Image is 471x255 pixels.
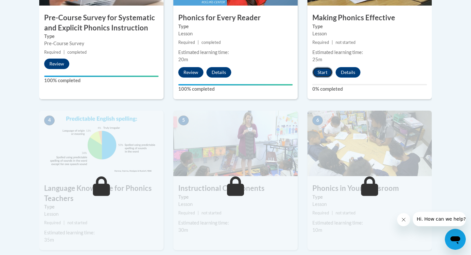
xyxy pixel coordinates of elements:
[178,201,293,208] div: Lesson
[198,40,199,45] span: |
[44,40,159,47] div: Pre-Course Survey
[312,67,333,78] button: Start
[312,193,427,201] label: Type
[312,23,427,30] label: Type
[178,23,293,30] label: Type
[312,30,427,37] div: Lesson
[336,67,360,78] button: Details
[178,193,293,201] label: Type
[312,201,427,208] div: Lesson
[44,59,69,69] button: Review
[39,13,164,33] h3: Pre-Course Survey for Systematic and Explicit Phonics Instruction
[332,40,333,45] span: |
[312,210,329,215] span: Required
[178,57,188,62] span: 20m
[44,210,159,218] div: Lesson
[307,111,432,176] img: Course Image
[397,213,410,226] iframe: Close message
[44,116,55,125] span: 4
[312,116,323,125] span: 6
[44,76,159,77] div: Your progress
[67,50,87,55] span: completed
[178,116,189,125] span: 5
[63,50,65,55] span: |
[67,220,87,225] span: not started
[44,50,61,55] span: Required
[173,111,298,176] img: Course Image
[44,203,159,210] label: Type
[336,210,356,215] span: not started
[178,30,293,37] div: Lesson
[445,229,466,250] iframe: Button to launch messaging window
[178,84,293,85] div: Your progress
[312,85,427,93] label: 0% completed
[413,212,466,226] iframe: Message from company
[44,229,159,236] div: Estimated learning time:
[307,183,432,193] h3: Phonics in Your Classroom
[44,237,54,243] span: 35m
[44,220,61,225] span: Required
[44,33,159,40] label: Type
[312,40,329,45] span: Required
[201,40,221,45] span: completed
[178,227,188,233] span: 30m
[173,183,298,193] h3: Instructional Components
[312,57,322,62] span: 25m
[178,85,293,93] label: 100% completed
[312,49,427,56] div: Estimated learning time:
[39,111,164,176] img: Course Image
[201,210,221,215] span: not started
[44,77,159,84] label: 100% completed
[173,13,298,23] h3: Phonics for Every Reader
[206,67,231,78] button: Details
[336,40,356,45] span: not started
[178,210,195,215] span: Required
[332,210,333,215] span: |
[307,13,432,23] h3: Making Phonics Effective
[198,210,199,215] span: |
[39,183,164,204] h3: Language Knowledge for Phonics Teachers
[178,219,293,227] div: Estimated learning time:
[178,67,203,78] button: Review
[178,49,293,56] div: Estimated learning time:
[63,220,65,225] span: |
[178,40,195,45] span: Required
[312,227,322,233] span: 10m
[312,219,427,227] div: Estimated learning time:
